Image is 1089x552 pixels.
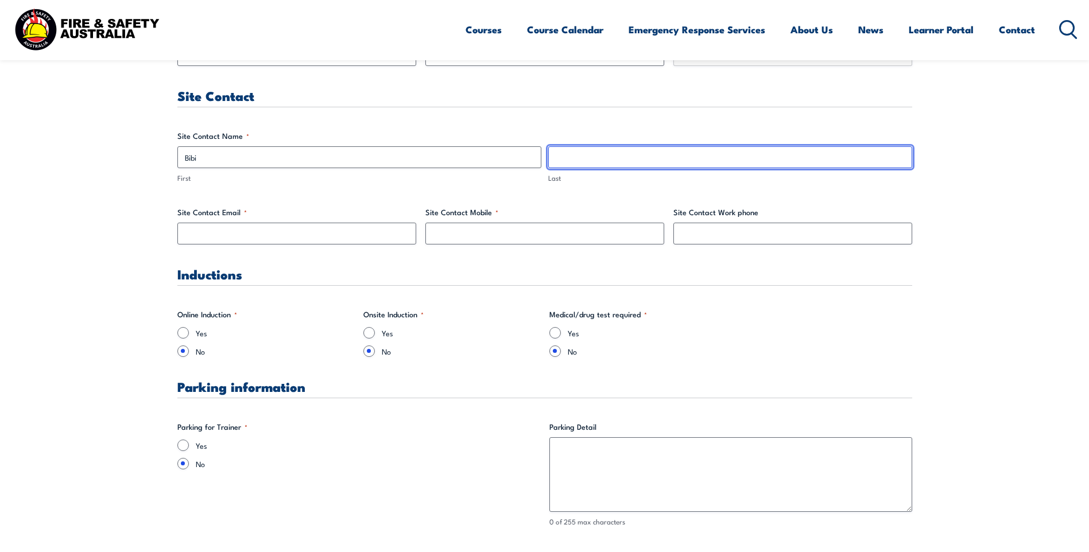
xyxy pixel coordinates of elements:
[568,345,726,357] label: No
[673,207,912,218] label: Site Contact Work phone
[568,327,726,339] label: Yes
[363,309,424,320] legend: Onsite Induction
[629,14,765,45] a: Emergency Response Services
[177,421,247,433] legend: Parking for Trainer
[177,173,541,184] label: First
[196,345,354,357] label: No
[196,440,540,451] label: Yes
[909,14,974,45] a: Learner Portal
[858,14,883,45] a: News
[177,267,912,281] h3: Inductions
[999,14,1035,45] a: Contact
[425,207,664,218] label: Site Contact Mobile
[790,14,833,45] a: About Us
[196,458,540,469] label: No
[549,309,647,320] legend: Medical/drug test required
[382,345,540,357] label: No
[466,14,502,45] a: Courses
[177,130,249,142] legend: Site Contact Name
[177,309,237,320] legend: Online Induction
[548,173,912,184] label: Last
[549,421,912,433] label: Parking Detail
[196,327,354,339] label: Yes
[527,14,603,45] a: Course Calendar
[382,327,540,339] label: Yes
[549,516,912,527] div: 0 of 255 max characters
[177,207,416,218] label: Site Contact Email
[177,380,912,393] h3: Parking information
[177,89,912,102] h3: Site Contact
